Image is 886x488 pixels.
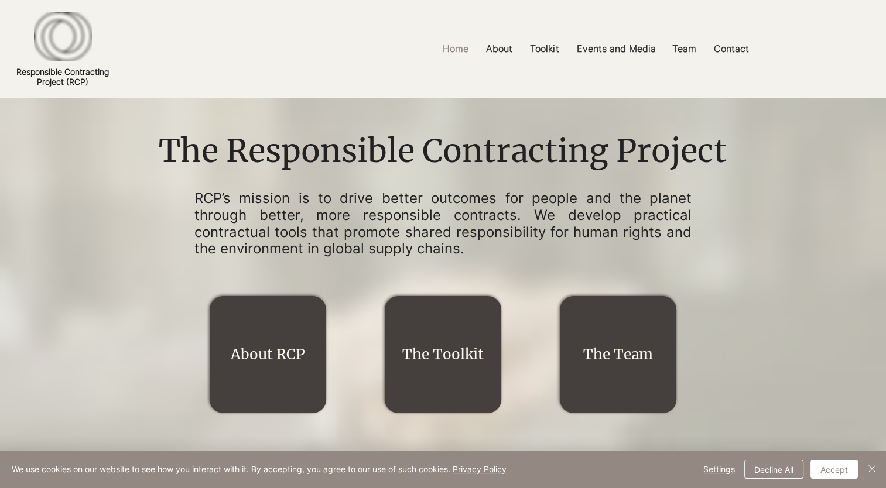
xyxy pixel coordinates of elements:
button: Close [865,460,879,479]
button: Accept [810,460,858,479]
a: Events and Media [567,36,663,62]
a: The Team [583,345,653,363]
p: About [480,36,518,62]
nav: Site [306,36,886,62]
a: Privacy Policy [453,464,507,474]
p: Team [666,36,702,62]
a: Responsible ContractingProject (RCP) [16,67,109,87]
p: Home [437,36,474,62]
p: Events and Media [570,36,661,62]
button: Decline All [744,460,803,479]
a: The Toolkit [402,345,484,363]
a: About RCP [231,345,305,363]
span: We use cookies on our website to see how you interact with it. By accepting, you agree to our use... [12,464,507,475]
a: Home [434,36,477,62]
p: RCP’s mission is to drive better outcomes for people and the planet through better, more responsi... [194,190,692,257]
a: Team [663,36,704,62]
p: Toolkit [524,36,565,62]
h1: The Responsible Contracting Project [150,129,736,174]
a: Contact [704,36,757,62]
a: About [477,36,521,62]
span: Settings [703,460,735,478]
img: Close [865,462,879,476]
p: Contact [707,36,754,62]
a: Toolkit [521,36,567,62]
